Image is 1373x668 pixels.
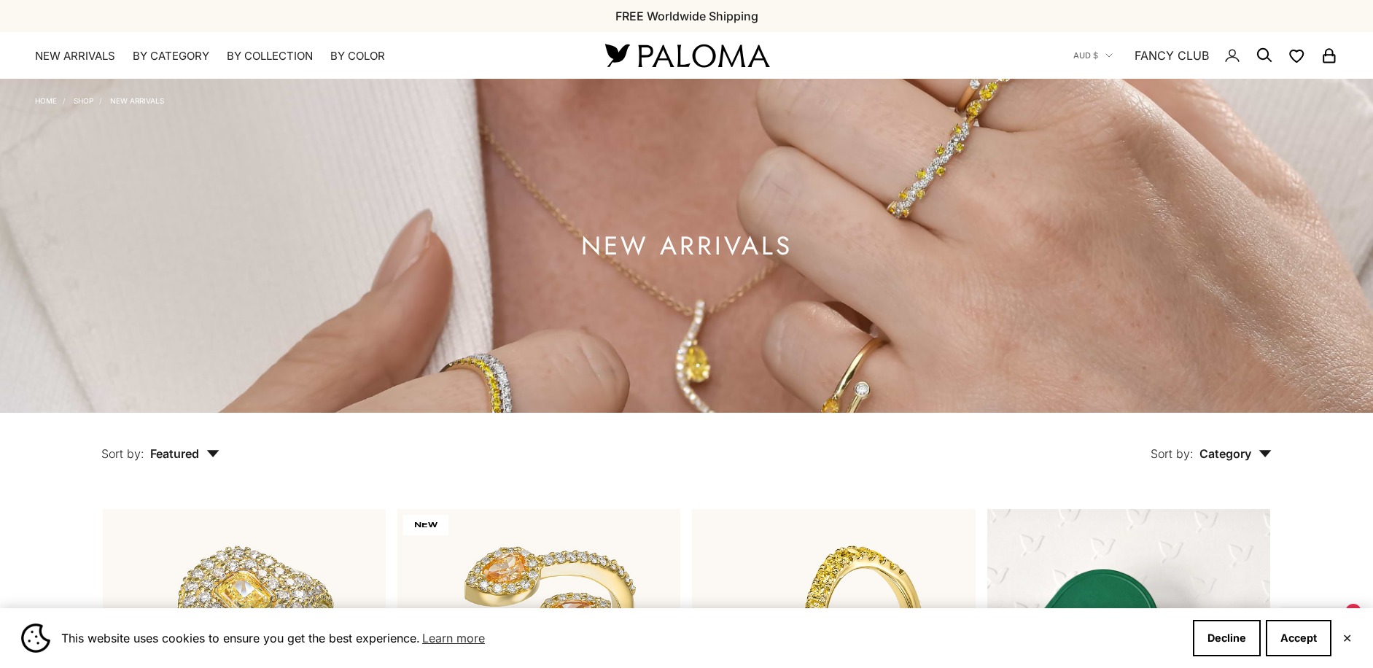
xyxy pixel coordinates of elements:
summary: By Color [330,49,385,63]
button: Sort by: Category [1117,413,1305,474]
span: Sort by: [1151,446,1194,461]
span: AUD $ [1073,49,1098,62]
a: Learn more [420,627,487,649]
span: Featured [150,446,219,461]
nav: Breadcrumb [35,93,164,105]
a: Shop [74,96,93,105]
a: NEW ARRIVALS [35,49,115,63]
span: Category [1199,446,1272,461]
button: Close [1342,634,1352,642]
button: AUD $ [1073,49,1113,62]
h1: NEW ARRIVALS [581,237,793,255]
a: NEW ARRIVALS [110,96,164,105]
button: Decline [1193,620,1261,656]
button: Accept [1266,620,1331,656]
span: Sort by: [101,446,144,461]
span: NEW [403,515,448,535]
a: FANCY CLUB [1135,46,1209,65]
a: Home [35,96,57,105]
p: FREE Worldwide Shipping [615,7,758,26]
span: This website uses cookies to ensure you get the best experience. [61,627,1181,649]
img: Cookie banner [21,624,50,653]
nav: Secondary navigation [1073,32,1338,79]
summary: By Collection [227,49,313,63]
summary: By Category [133,49,209,63]
nav: Primary navigation [35,49,570,63]
button: Sort by: Featured [68,413,253,474]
